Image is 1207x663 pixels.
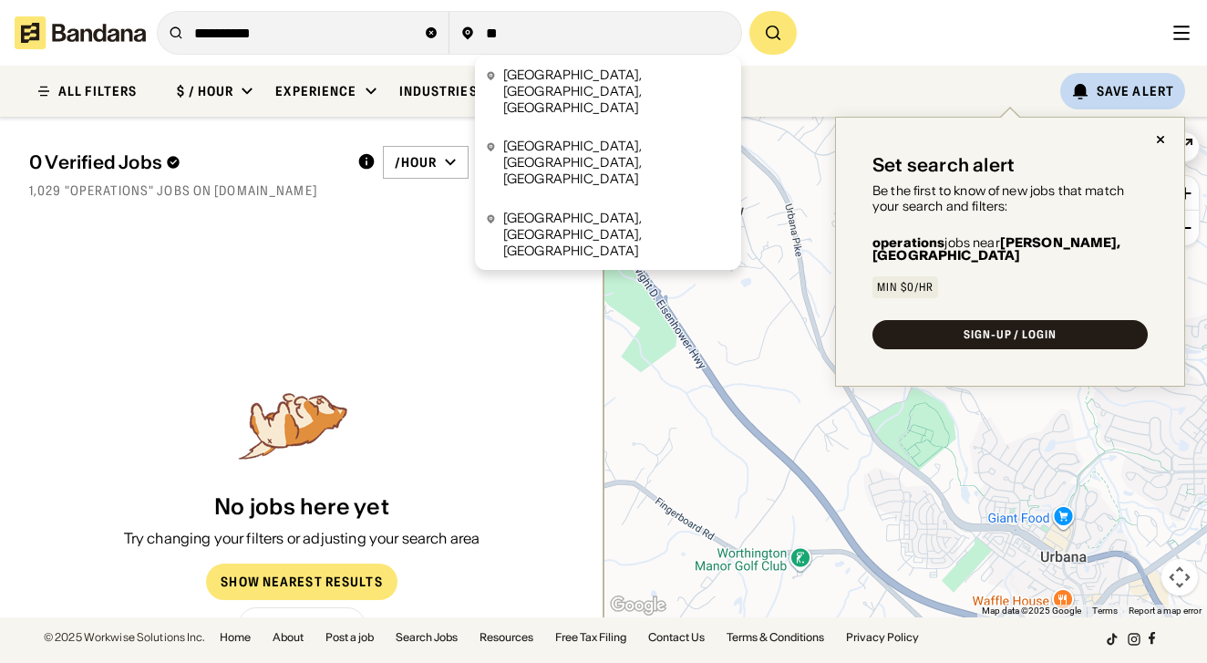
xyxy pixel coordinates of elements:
[872,234,944,251] b: operations
[29,210,574,385] div: grid
[44,632,205,643] div: © 2025 Workwise Solutions Inc.
[1129,606,1202,616] a: Report a map error
[396,632,458,643] a: Search Jobs
[877,282,934,293] div: Min $0/hr
[846,632,919,643] a: Privacy Policy
[964,329,1057,340] div: SIGN-UP / LOGIN
[273,632,304,643] a: About
[124,528,480,548] div: Try changing your filters or adjusting your search area
[1161,559,1198,596] button: Map camera controls
[872,234,1121,264] b: [PERSON_NAME], [GEOGRAPHIC_DATA]
[214,494,389,521] div: No jobs here yet
[503,138,730,188] div: [GEOGRAPHIC_DATA], [GEOGRAPHIC_DATA], [GEOGRAPHIC_DATA]
[58,85,137,98] div: ALL FILTERS
[29,182,574,199] div: 1,029 "operations" jobs on [DOMAIN_NAME]
[1097,83,1174,99] div: Save Alert
[608,594,668,617] a: Open this area in Google Maps (opens a new window)
[648,632,705,643] a: Contact Us
[399,83,478,99] div: Industries
[872,236,1148,262] div: jobs near
[395,154,438,171] div: /hour
[872,183,1148,214] div: Be the first to know of new jobs that match your search and filters:
[503,67,730,117] div: [GEOGRAPHIC_DATA], [GEOGRAPHIC_DATA], [GEOGRAPHIC_DATA]
[872,154,1015,176] div: Set search alert
[221,575,382,588] div: Show Nearest Results
[29,151,343,173] div: 0 Verified Jobs
[15,16,146,49] img: Bandana logotype
[982,606,1081,616] span: Map data ©2025 Google
[727,632,824,643] a: Terms & Conditions
[220,632,251,643] a: Home
[555,632,626,643] a: Free Tax Filing
[1092,606,1118,616] a: Terms (opens in new tab)
[480,632,533,643] a: Resources
[275,83,356,99] div: Experience
[503,210,730,260] div: [GEOGRAPHIC_DATA], [GEOGRAPHIC_DATA], [GEOGRAPHIC_DATA]
[608,594,668,617] img: Google
[177,83,233,99] div: $ / hour
[325,632,374,643] a: Post a job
